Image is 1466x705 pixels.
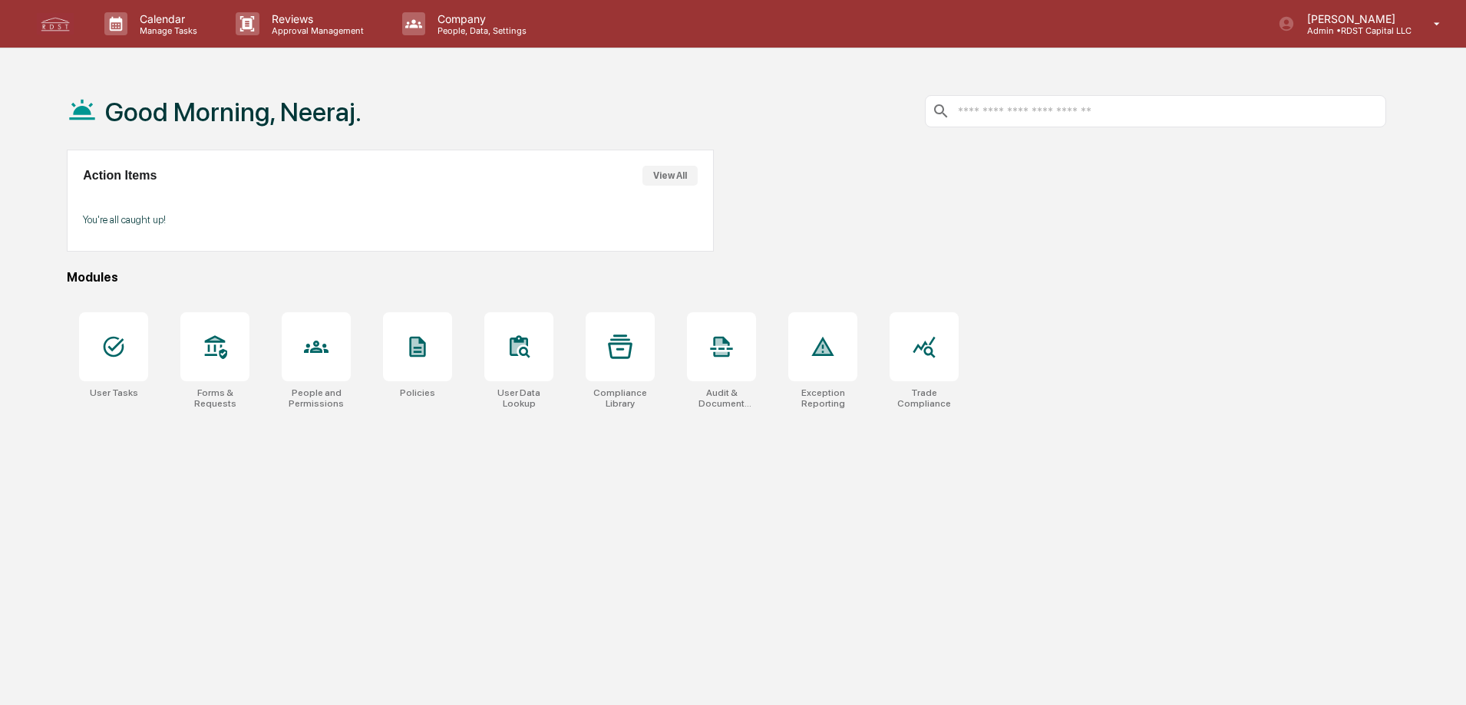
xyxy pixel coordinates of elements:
p: People, Data, Settings [425,25,534,36]
div: Modules [67,270,1386,285]
div: Audit & Document Logs [687,387,756,409]
div: Compliance Library [586,387,655,409]
div: User Data Lookup [484,387,553,409]
div: Policies [400,387,435,398]
p: Reviews [259,12,371,25]
div: Exception Reporting [788,387,857,409]
p: [PERSON_NAME] [1295,12,1412,25]
p: Admin • RDST Capital LLC [1295,25,1412,36]
button: View All [642,166,698,186]
div: People and Permissions [282,387,351,409]
div: Trade Compliance [890,387,959,409]
p: Company [425,12,534,25]
p: Calendar [127,12,205,25]
p: Approval Management [259,25,371,36]
p: Manage Tasks [127,25,205,36]
p: You're all caught up! [83,214,697,226]
iframe: Open customer support [1417,654,1458,696]
div: User Tasks [90,387,138,398]
h1: Good Morning, Neeraj. [105,97,362,127]
img: logo [37,13,74,35]
h2: Action Items [83,169,157,183]
div: Forms & Requests [180,387,249,409]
